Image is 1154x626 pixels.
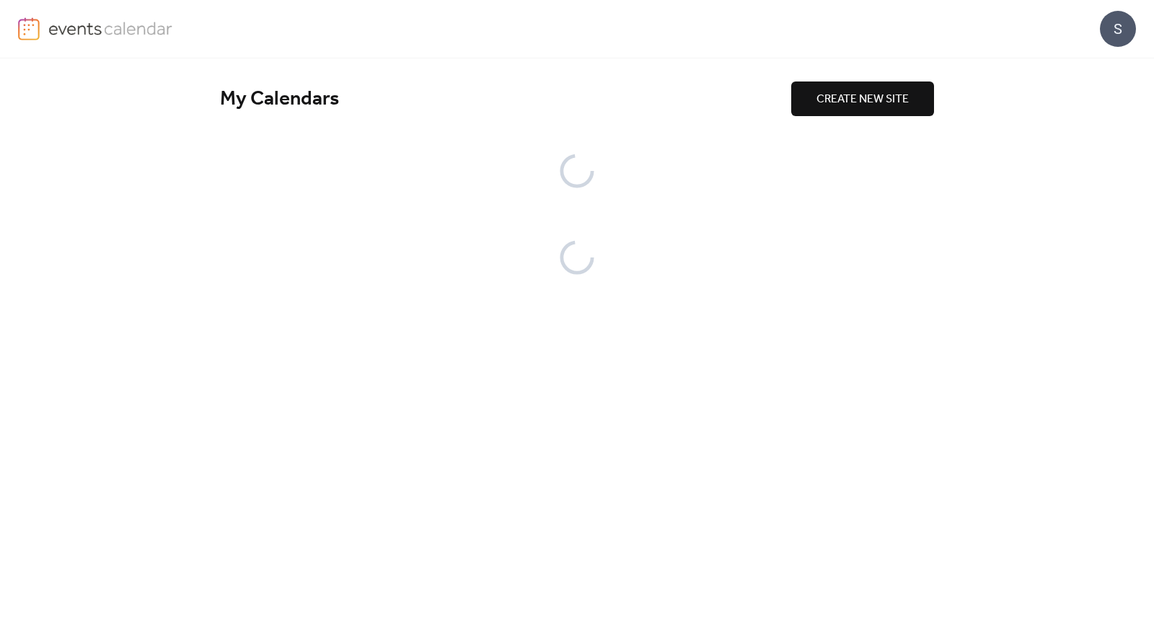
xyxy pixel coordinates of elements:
[220,87,791,112] div: My Calendars
[816,91,909,108] span: CREATE NEW SITE
[48,17,173,39] img: logo-type
[791,81,934,116] button: CREATE NEW SITE
[18,17,40,40] img: logo
[1100,11,1136,47] div: S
